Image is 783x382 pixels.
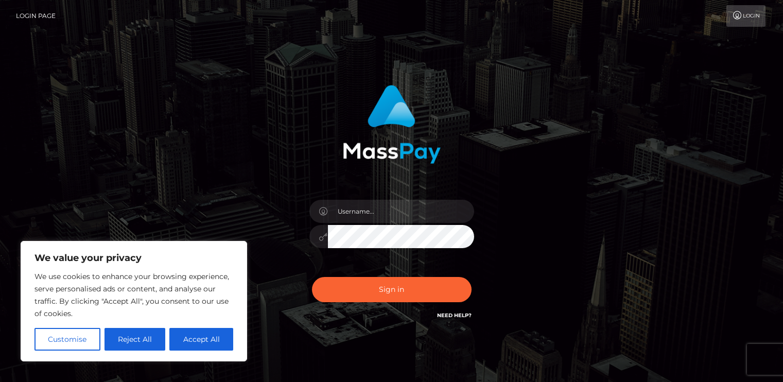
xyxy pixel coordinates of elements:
button: Sign in [312,277,472,302]
a: Need Help? [437,312,472,319]
a: Login [726,5,765,27]
button: Reject All [105,328,166,351]
button: Customise [34,328,100,351]
input: Username... [328,200,474,223]
img: MassPay Login [343,85,441,164]
p: We value your privacy [34,252,233,264]
button: Accept All [169,328,233,351]
div: We value your privacy [21,241,247,361]
p: We use cookies to enhance your browsing experience, serve personalised ads or content, and analys... [34,270,233,320]
a: Login Page [16,5,56,27]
